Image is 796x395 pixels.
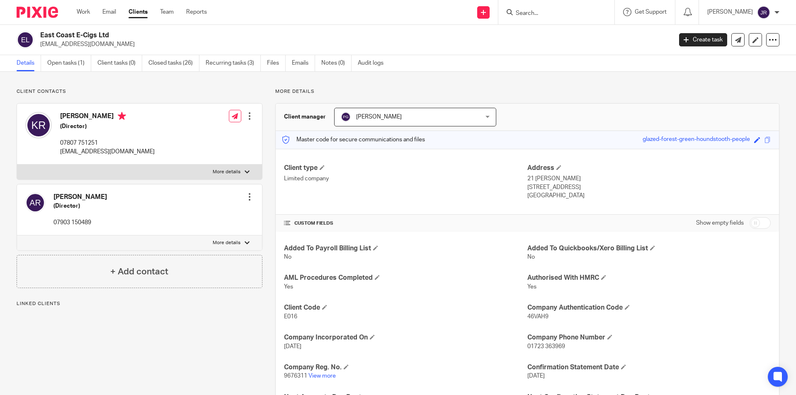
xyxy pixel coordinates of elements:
[527,314,548,320] span: 46VAH9
[527,244,771,253] h4: Added To Quickbooks/Xero Billing List
[17,88,262,95] p: Client contacts
[284,363,527,372] h4: Company Reg. No.
[356,114,402,120] span: [PERSON_NAME]
[284,284,293,290] span: Yes
[284,373,307,379] span: 9676311
[77,8,90,16] a: Work
[47,55,91,71] a: Open tasks (1)
[284,254,291,260] span: No
[60,139,155,147] p: 07807 751251
[53,218,107,227] p: 07903 150489
[284,344,301,349] span: [DATE]
[707,8,753,16] p: [PERSON_NAME]
[321,55,352,71] a: Notes (0)
[527,284,536,290] span: Yes
[527,303,771,312] h4: Company Authentication Code
[635,9,667,15] span: Get Support
[527,373,545,379] span: [DATE]
[679,33,727,46] a: Create task
[60,122,155,131] h5: (Director)
[527,164,771,172] h4: Address
[129,8,148,16] a: Clients
[527,274,771,282] h4: Authorised With HMRC
[527,344,565,349] span: 01723 363969
[102,8,116,16] a: Email
[110,265,168,278] h4: + Add contact
[25,112,52,138] img: svg%3E
[643,135,750,145] div: glazed-forest-green-houndstooth-people
[60,148,155,156] p: [EMAIL_ADDRESS][DOMAIN_NAME]
[284,244,527,253] h4: Added To Payroll Billing List
[284,174,527,183] p: Limited company
[25,193,45,213] img: svg%3E
[275,88,779,95] p: More details
[284,274,527,282] h4: AML Procedures Completed
[282,136,425,144] p: Master code for secure communications and files
[40,40,667,48] p: [EMAIL_ADDRESS][DOMAIN_NAME]
[284,303,527,312] h4: Client Code
[515,10,590,17] input: Search
[40,31,541,40] h2: East Coast E-Cigs Ltd
[527,333,771,342] h4: Company Phone Number
[267,55,286,71] a: Files
[97,55,142,71] a: Client tasks (0)
[17,300,262,307] p: Linked clients
[53,193,107,201] h4: [PERSON_NAME]
[213,240,240,246] p: More details
[160,8,174,16] a: Team
[118,112,126,120] i: Primary
[284,220,527,227] h4: CUSTOM FIELDS
[527,254,535,260] span: No
[308,373,336,379] a: View more
[17,7,58,18] img: Pixie
[284,164,527,172] h4: Client type
[60,112,155,122] h4: [PERSON_NAME]
[148,55,199,71] a: Closed tasks (26)
[757,6,770,19] img: svg%3E
[696,219,744,227] label: Show empty fields
[53,202,107,210] h5: (Director)
[17,55,41,71] a: Details
[527,183,771,191] p: [STREET_ADDRESS]
[17,31,34,48] img: svg%3E
[206,55,261,71] a: Recurring tasks (3)
[284,113,326,121] h3: Client manager
[213,169,240,175] p: More details
[358,55,390,71] a: Audit logs
[527,363,771,372] h4: Confirmation Statement Date
[284,333,527,342] h4: Company Incorporated On
[527,191,771,200] p: [GEOGRAPHIC_DATA]
[186,8,207,16] a: Reports
[341,112,351,122] img: svg%3E
[527,174,771,183] p: 21 [PERSON_NAME]
[284,314,297,320] span: E016
[292,55,315,71] a: Emails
